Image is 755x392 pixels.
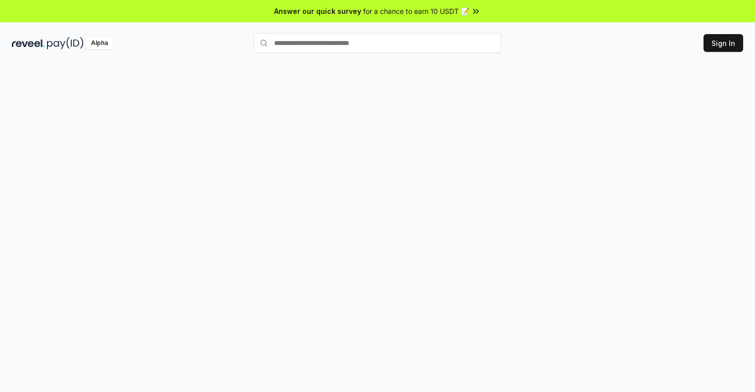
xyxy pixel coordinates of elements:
[47,37,84,49] img: pay_id
[363,6,469,16] span: for a chance to earn 10 USDT 📝
[274,6,361,16] span: Answer our quick survey
[86,37,113,49] div: Alpha
[12,37,45,49] img: reveel_dark
[704,34,743,52] button: Sign In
